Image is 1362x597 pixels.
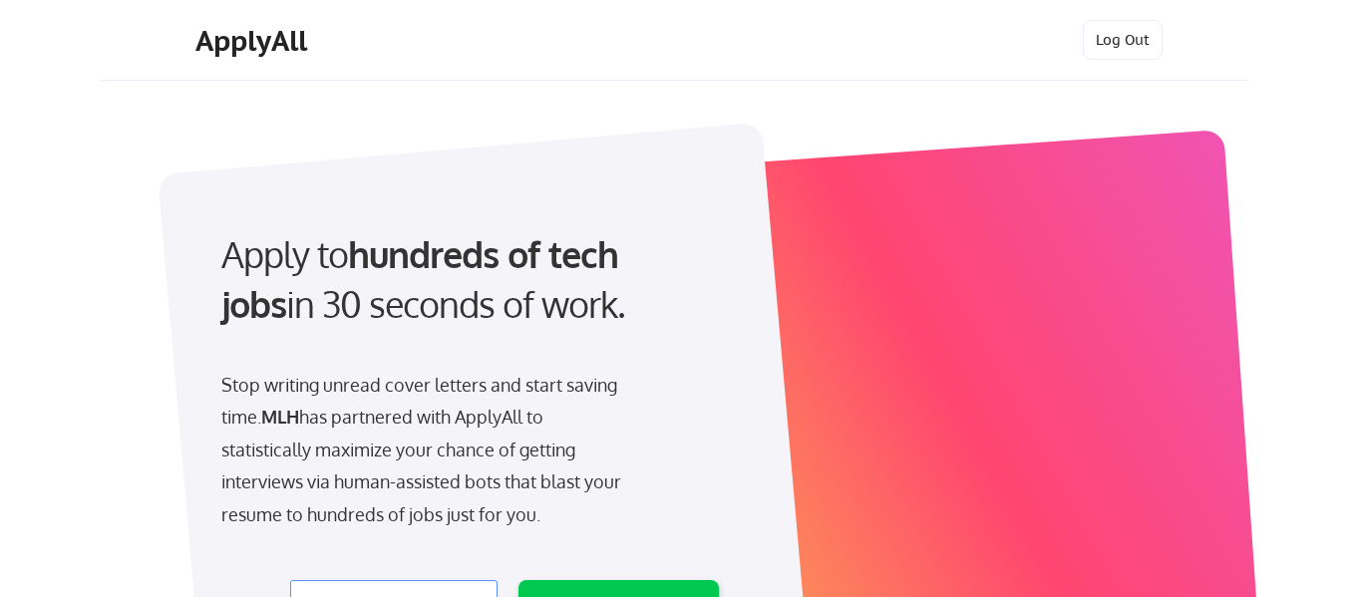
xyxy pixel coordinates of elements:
div: Stop writing unread cover letters and start saving time. has partnered with ApplyAll to statistic... [221,369,631,530]
strong: MLH [261,406,299,428]
button: Log Out [1083,20,1163,60]
div: ApplyAll [195,24,313,58]
strong: hundreds of tech jobs [221,231,627,326]
div: Apply to in 30 seconds of work. [221,229,711,330]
